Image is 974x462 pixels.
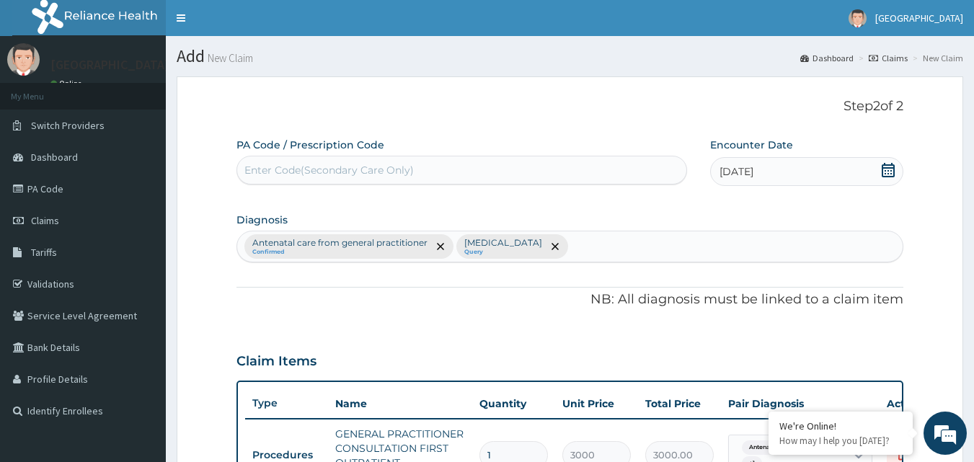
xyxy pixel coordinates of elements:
[710,138,793,152] label: Encounter Date
[236,213,288,227] label: Diagnosis
[849,9,867,27] img: User Image
[252,237,428,249] p: Antenatal care from general practitioner
[909,52,963,64] li: New Claim
[177,47,963,66] h1: Add
[721,389,880,418] th: Pair Diagnosis
[7,43,40,76] img: User Image
[245,390,328,417] th: Type
[31,214,59,227] span: Claims
[236,354,316,370] h3: Claim Items
[555,389,638,418] th: Unit Price
[434,240,447,253] span: remove selection option
[50,79,85,89] a: Online
[472,389,555,418] th: Quantity
[638,389,721,418] th: Total Price
[252,249,428,256] small: Confirmed
[236,138,384,152] label: PA Code / Prescription Code
[205,53,253,63] small: New Claim
[742,440,849,455] span: Antenatal care from general pr...
[800,52,854,64] a: Dashboard
[464,249,542,256] small: Query
[720,164,753,179] span: [DATE]
[31,119,105,132] span: Switch Providers
[464,237,542,249] p: [MEDICAL_DATA]
[875,12,963,25] span: [GEOGRAPHIC_DATA]
[236,290,904,309] p: NB: All diagnosis must be linked to a claim item
[50,58,169,71] p: [GEOGRAPHIC_DATA]
[244,163,414,177] div: Enter Code(Secondary Care Only)
[328,389,472,418] th: Name
[880,389,952,418] th: Actions
[31,151,78,164] span: Dashboard
[869,52,908,64] a: Claims
[549,240,562,253] span: remove selection option
[236,99,904,115] p: Step 2 of 2
[779,435,902,447] p: How may I help you today?
[779,419,902,432] div: We're Online!
[31,246,57,259] span: Tariffs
